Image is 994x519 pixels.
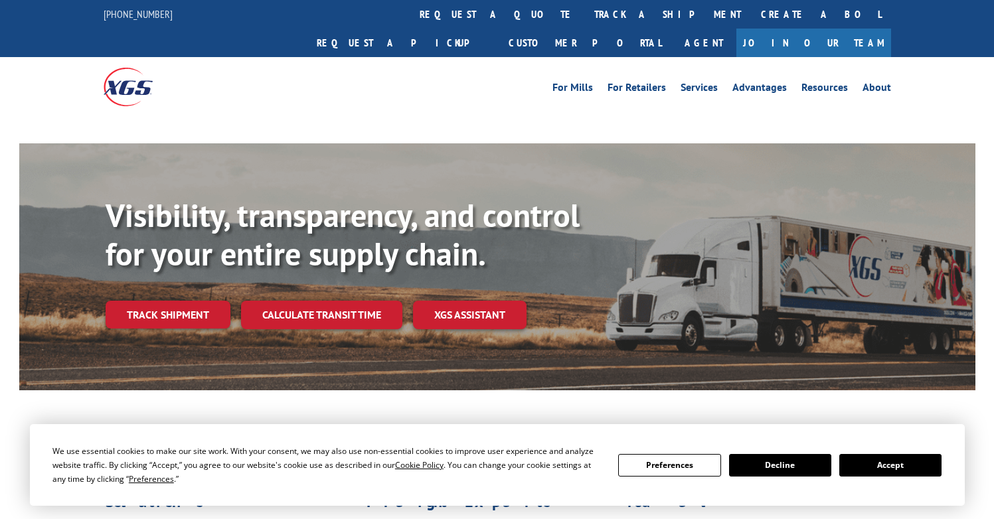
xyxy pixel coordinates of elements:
[129,473,174,484] span: Preferences
[52,444,602,486] div: We use essential cookies to make our site work. With your consent, we may also use non-essential ...
[499,29,671,57] a: Customer Portal
[413,301,527,329] a: XGS ASSISTANT
[608,82,666,97] a: For Retailers
[106,194,580,274] b: Visibility, transparency, and control for your entire supply chain.
[671,29,736,57] a: Agent
[106,301,230,329] a: Track shipment
[395,459,444,471] span: Cookie Policy
[618,454,720,477] button: Preferences
[307,29,499,57] a: Request a pickup
[801,82,848,97] a: Resources
[732,82,787,97] a: Advantages
[681,82,718,97] a: Services
[241,301,402,329] a: Calculate transit time
[104,7,173,21] a: [PHONE_NUMBER]
[863,82,891,97] a: About
[30,424,965,506] div: Cookie Consent Prompt
[729,454,831,477] button: Decline
[736,29,891,57] a: Join Our Team
[839,454,942,477] button: Accept
[552,82,593,97] a: For Mills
